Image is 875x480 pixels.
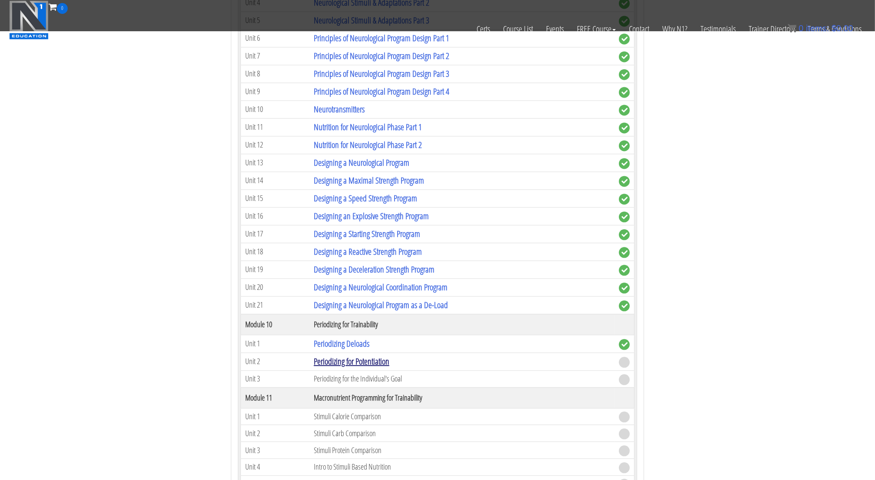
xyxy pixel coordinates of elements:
a: Designing a Reactive Strength Program [314,246,422,257]
td: Intro to Stimuli Based Nutrition [309,458,615,475]
td: Unit 11 [241,118,309,136]
a: Trainer Directory [742,14,801,44]
span: complete [619,211,630,222]
a: Designing a Deceleration Strength Program [314,263,434,275]
td: Unit 10 [241,100,309,118]
a: Terms & Conditions [801,14,868,44]
td: Unit 2 [241,425,309,442]
th: Macronutrient Programming for Trainability [309,387,615,408]
a: Designing a Neurological Program [314,157,409,168]
span: complete [619,339,630,350]
td: Unit 14 [241,171,309,189]
span: complete [619,229,630,240]
td: Unit 7 [241,47,309,65]
img: icon11.png [788,24,796,33]
span: complete [619,265,630,276]
td: Unit 21 [241,296,309,314]
td: Stimuli Calorie Comparison [309,408,615,425]
td: Unit 3 [241,442,309,459]
bdi: 0.00 [832,23,853,33]
a: Designing a Maximal Strength Program [314,174,424,186]
a: Principles of Neurological Program Design Part 3 [314,68,449,79]
a: Certs [470,14,497,44]
td: Unit 17 [241,225,309,243]
span: complete [619,247,630,258]
td: Unit 13 [241,154,309,171]
td: Unit 19 [241,260,309,278]
a: Periodizing for Potentiation [314,355,389,367]
th: Module 10 [241,314,309,335]
span: complete [619,300,630,311]
span: 0 [799,23,803,33]
span: complete [619,176,630,187]
a: Designing a Speed Strength Program [314,192,417,204]
a: Designing an Explosive Strength Program [314,210,429,222]
a: Why N1? [656,14,694,44]
td: Unit 12 [241,136,309,154]
a: Nutrition for Neurological Phase Part 2 [314,139,422,151]
img: n1-education [9,0,49,39]
a: Contact [622,14,656,44]
th: Module 11 [241,387,309,408]
a: 0 [49,1,68,13]
span: complete [619,51,630,62]
td: Unit 20 [241,278,309,296]
a: 0 items: $0.00 [788,23,853,33]
td: Unit 8 [241,65,309,82]
a: Principles of Neurological Program Design Part 2 [314,50,449,62]
a: FREE Course [570,14,622,44]
a: Periodizing Deloads [314,338,369,349]
a: Designing a Neurological Program as a De-Load [314,299,448,311]
a: Events [539,14,570,44]
a: Testimonials [694,14,742,44]
span: 0 [57,3,68,14]
span: complete [619,140,630,151]
td: Stimuli Carb Comparison [309,425,615,442]
td: Periodizing for the Individual's Goal [309,370,615,387]
td: Stimuli Protein Comparison [309,442,615,459]
td: Unit 9 [241,82,309,100]
td: Unit 1 [241,335,309,352]
td: Unit 1 [241,408,309,425]
a: Neurotransmitters [314,103,365,115]
span: complete [619,105,630,115]
span: complete [619,122,630,133]
a: Course List [497,14,539,44]
a: Principles of Neurological Program Design Part 4 [314,85,449,97]
td: Unit 15 [241,189,309,207]
span: complete [619,87,630,98]
td: Unit 2 [241,352,309,370]
span: complete [619,194,630,204]
a: Designing a Starting Strength Program [314,228,420,240]
span: complete [619,69,630,80]
span: items: [806,23,829,33]
td: Unit 4 [241,458,309,475]
span: complete [619,158,630,169]
td: Unit 3 [241,370,309,387]
th: Periodizing for Trainability [309,314,615,335]
a: Nutrition for Neurological Phase Part 1 [314,121,422,133]
td: Unit 18 [241,243,309,260]
span: complete [619,283,630,293]
span: $ [832,23,836,33]
td: Unit 16 [241,207,309,225]
a: Designing a Neurological Coordination Program [314,281,447,293]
